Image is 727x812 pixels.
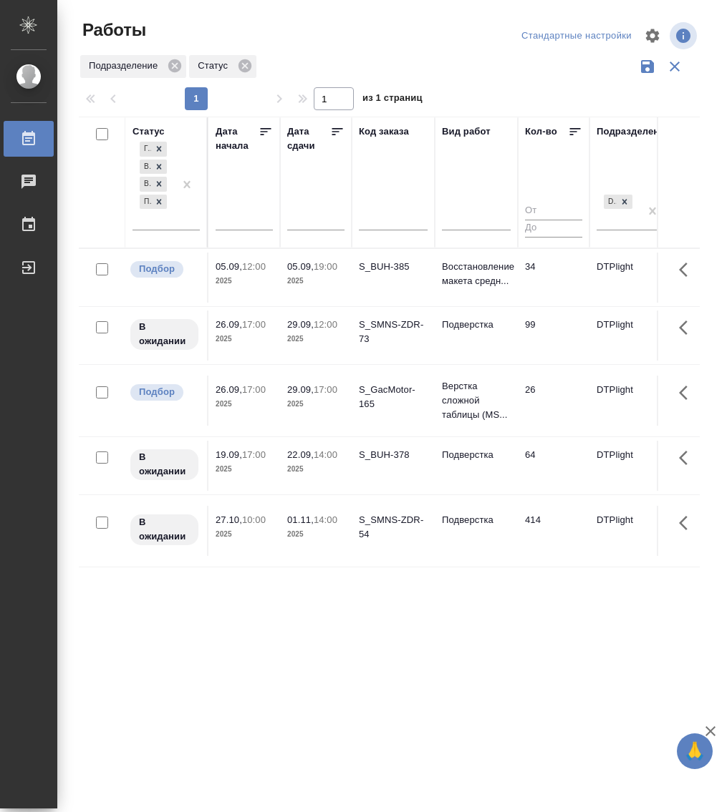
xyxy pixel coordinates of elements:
[442,448,511,462] p: Подверстка
[670,506,705,540] button: Здесь прячутся важные кнопки
[670,441,705,475] button: Здесь прячутся важные кнопки
[359,383,428,411] div: S_GacMotor-165
[589,253,673,303] td: DTPlight
[138,175,168,193] div: Готов к работе, В ожидании, В работе, Подбор
[216,462,273,476] p: 2025
[216,449,242,460] p: 19.09,
[359,318,428,346] div: S_SMNS-ZDR-73
[287,384,314,395] p: 29.09,
[140,195,151,210] div: Подбор
[242,319,266,330] p: 17:00
[525,220,582,238] input: До
[518,310,589,361] td: 99
[287,124,330,153] div: Дата сдачи
[683,736,707,766] span: 🙏
[216,514,242,525] p: 27.10,
[216,124,259,153] div: Дата начала
[216,261,242,272] p: 05.09,
[140,160,151,175] div: В ожидании
[634,53,661,80] button: Сохранить фильтры
[79,19,146,41] span: Работы
[314,261,337,272] p: 19:00
[359,448,428,462] div: S_BUH-378
[314,514,337,525] p: 14:00
[140,177,151,192] div: В работе
[139,262,175,276] p: Подбор
[359,513,428,542] div: S_SMNS-ZDR-54
[129,318,200,351] div: Исполнитель назначен, приступать к работе пока рано
[602,193,634,211] div: DTPlight
[129,513,200,547] div: Исполнитель назначен, приступать к работе пока рано
[670,253,705,287] button: Здесь прячутся важные кнопки
[525,124,557,139] div: Кол-во
[518,441,589,491] td: 64
[216,384,242,395] p: 26.09,
[80,55,186,78] div: Подразделение
[242,384,266,395] p: 17:00
[359,260,428,274] div: S_BUH-385
[216,274,273,288] p: 2025
[89,59,163,73] p: Подразделение
[670,376,705,410] button: Здесь прячутся важные кнопки
[242,261,266,272] p: 12:00
[129,383,200,402] div: Можно подбирать исполнителей
[670,310,705,345] button: Здесь прячутся важные кнопки
[189,55,256,78] div: Статус
[287,332,345,346] p: 2025
[138,158,168,176] div: Готов к работе, В ожидании, В работе, Подбор
[133,124,165,139] div: Статус
[138,140,168,158] div: Готов к работе, В ожидании, В работе, Подбор
[216,319,242,330] p: 26.09,
[589,376,673,426] td: DTPlight
[140,142,151,157] div: Готов к работе
[518,506,589,556] td: 414
[198,59,233,73] p: Статус
[314,319,337,330] p: 12:00
[362,89,423,110] span: из 1 страниц
[518,376,589,426] td: 26
[589,310,673,361] td: DTPlight
[359,124,409,139] div: Код заказа
[677,733,713,769] button: 🙏
[216,332,273,346] p: 2025
[129,448,200,481] div: Исполнитель назначен, приступать к работе пока рано
[139,385,175,399] p: Подбор
[216,527,273,542] p: 2025
[314,384,337,395] p: 17:00
[670,22,700,49] span: Посмотреть информацию
[604,195,617,210] div: DTPlight
[287,514,314,525] p: 01.11,
[661,53,688,80] button: Сбросить фильтры
[442,513,511,527] p: Подверстка
[442,379,511,422] p: Верстка сложной таблицы (MS...
[589,441,673,491] td: DTPlight
[442,318,511,332] p: Подверстка
[242,449,266,460] p: 17:00
[525,202,582,220] input: От
[287,527,345,542] p: 2025
[518,25,635,47] div: split button
[589,506,673,556] td: DTPlight
[597,124,670,139] div: Подразделение
[287,319,314,330] p: 29.09,
[287,449,314,460] p: 22.09,
[442,260,511,288] p: Восстановление макета средн...
[442,124,491,139] div: Вид работ
[287,397,345,411] p: 2025
[138,193,168,211] div: Готов к работе, В ожидании, В работе, Подбор
[139,320,190,348] p: В ожидании
[216,397,273,411] p: 2025
[287,462,345,476] p: 2025
[635,19,670,53] span: Настроить таблицу
[314,449,337,460] p: 14:00
[129,260,200,279] div: Можно подбирать исполнителей
[287,274,345,288] p: 2025
[139,450,190,479] p: В ожидании
[287,261,314,272] p: 05.09,
[518,253,589,303] td: 34
[242,514,266,525] p: 10:00
[139,515,190,544] p: В ожидании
